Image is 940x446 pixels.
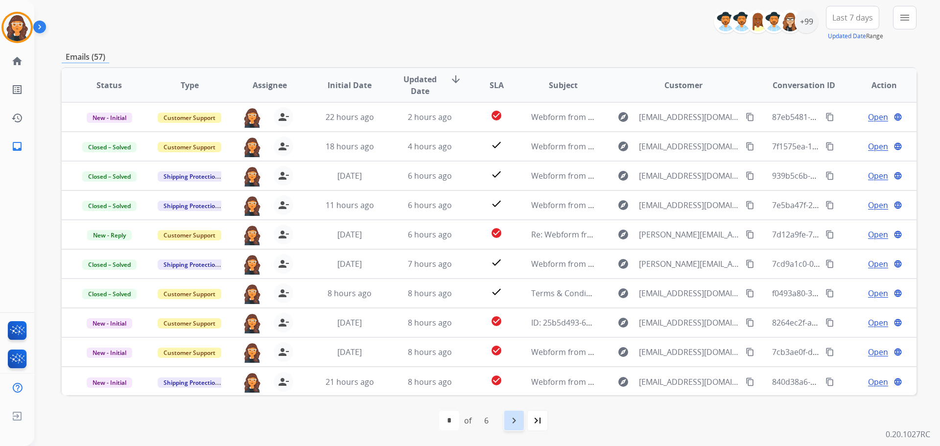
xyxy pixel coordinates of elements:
mat-icon: check_circle [491,110,502,121]
span: Customer Support [158,113,221,123]
span: Shipping Protection [158,377,225,388]
span: Open [868,317,888,329]
div: 6 [476,411,496,430]
mat-icon: explore [617,229,629,240]
span: 8 hours ago [408,376,452,387]
mat-icon: language [893,377,902,386]
span: Updated Date [398,73,443,97]
p: Emails (57) [62,51,109,63]
mat-icon: content_copy [746,142,754,151]
span: New - Initial [87,377,132,388]
span: 6 hours ago [408,200,452,211]
mat-icon: content_copy [825,348,834,356]
span: [DATE] [337,229,362,240]
span: 2 hours ago [408,112,452,122]
span: [EMAIL_ADDRESS][DOMAIN_NAME] [639,141,740,152]
span: Customer Support [158,230,221,240]
img: agent-avatar [242,166,262,187]
span: [EMAIL_ADDRESS][DOMAIN_NAME] [639,199,740,211]
span: 8 hours ago [328,288,372,299]
mat-icon: explore [617,111,629,123]
mat-icon: person_remove [278,141,289,152]
mat-icon: menu [899,12,911,23]
span: Customer [664,79,703,91]
span: Webform from [EMAIL_ADDRESS][DOMAIN_NAME] on [DATE] [531,141,753,152]
img: agent-avatar [242,372,262,393]
mat-icon: content_copy [825,142,834,151]
span: Shipping Protection [158,171,225,182]
span: 939b5c6b-c815-42e6-9d36-476b3bf76c82 [772,170,922,181]
span: New - Initial [87,318,132,329]
span: 18 hours ago [326,141,374,152]
mat-icon: content_copy [746,201,754,210]
span: Webform from [PERSON_NAME][EMAIL_ADDRESS][DOMAIN_NAME] on [DATE] [531,258,814,269]
mat-icon: check_circle [491,345,502,356]
img: agent-avatar [242,195,262,216]
span: Open [868,287,888,299]
mat-icon: check [491,139,502,151]
mat-icon: language [893,259,902,268]
mat-icon: person_remove [278,317,289,329]
span: [PERSON_NAME][EMAIL_ADDRESS][DOMAIN_NAME] [639,229,740,240]
mat-icon: content_copy [825,171,834,180]
mat-icon: language [893,201,902,210]
span: 7cb3ae0f-d84d-4700-95fe-fc9831fe41ea [772,347,916,357]
mat-icon: content_copy [746,318,754,327]
span: New - Reply [87,230,132,240]
span: Open [868,229,888,240]
mat-icon: language [893,113,902,121]
span: Webform from [EMAIL_ADDRESS][DOMAIN_NAME] on [DATE] [531,200,753,211]
button: Last 7 days [826,6,879,29]
mat-icon: language [893,348,902,356]
span: [EMAIL_ADDRESS][DOMAIN_NAME] [639,376,740,388]
div: +99 [795,10,818,33]
mat-icon: content_copy [825,201,834,210]
mat-icon: navigate_next [508,415,520,426]
span: ID: 25b5d493-6c99-44f6-a553-4de96b6a714 [531,317,689,328]
mat-icon: language [893,171,902,180]
div: of [464,415,471,426]
span: Closed – Solved [82,171,137,182]
img: agent-avatar [242,107,262,128]
span: Closed – Solved [82,259,137,270]
span: [DATE] [337,317,362,328]
span: Closed – Solved [82,142,137,152]
span: Subject [549,79,578,91]
mat-icon: explore [617,258,629,270]
mat-icon: inbox [11,141,23,152]
span: [EMAIL_ADDRESS][DOMAIN_NAME] [639,111,740,123]
span: [EMAIL_ADDRESS][DOMAIN_NAME] [639,287,740,299]
span: Webform from [EMAIL_ADDRESS][DOMAIN_NAME] on [DATE] [531,170,753,181]
span: 6 hours ago [408,229,452,240]
span: 4 hours ago [408,141,452,152]
mat-icon: check [491,286,502,298]
mat-icon: explore [617,287,629,299]
span: Re: Webform from [PERSON_NAME][EMAIL_ADDRESS][DOMAIN_NAME] on [DATE] [531,229,827,240]
img: agent-avatar [242,254,262,275]
mat-icon: home [11,55,23,67]
mat-icon: explore [617,376,629,388]
mat-icon: language [893,230,902,239]
mat-icon: content_copy [746,259,754,268]
span: 7 hours ago [408,258,452,269]
span: Open [868,199,888,211]
span: [DATE] [337,258,362,269]
mat-icon: content_copy [825,113,834,121]
mat-icon: explore [617,199,629,211]
img: avatar [3,14,31,41]
span: Status [96,79,122,91]
span: Closed – Solved [82,201,137,211]
span: Open [868,258,888,270]
span: Closed – Solved [82,289,137,299]
span: [DATE] [337,170,362,181]
span: 8 hours ago [408,347,452,357]
span: 87eb5481-7f40-4828-b12b-3008f459b3cf [772,112,918,122]
mat-icon: content_copy [825,289,834,298]
mat-icon: language [893,142,902,151]
mat-icon: content_copy [746,230,754,239]
mat-icon: explore [617,141,629,152]
span: Open [868,376,888,388]
span: Conversation ID [773,79,835,91]
span: 840d38a6-cead-49aa-b2ca-ba7ac20810b5 [772,376,924,387]
mat-icon: explore [617,170,629,182]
